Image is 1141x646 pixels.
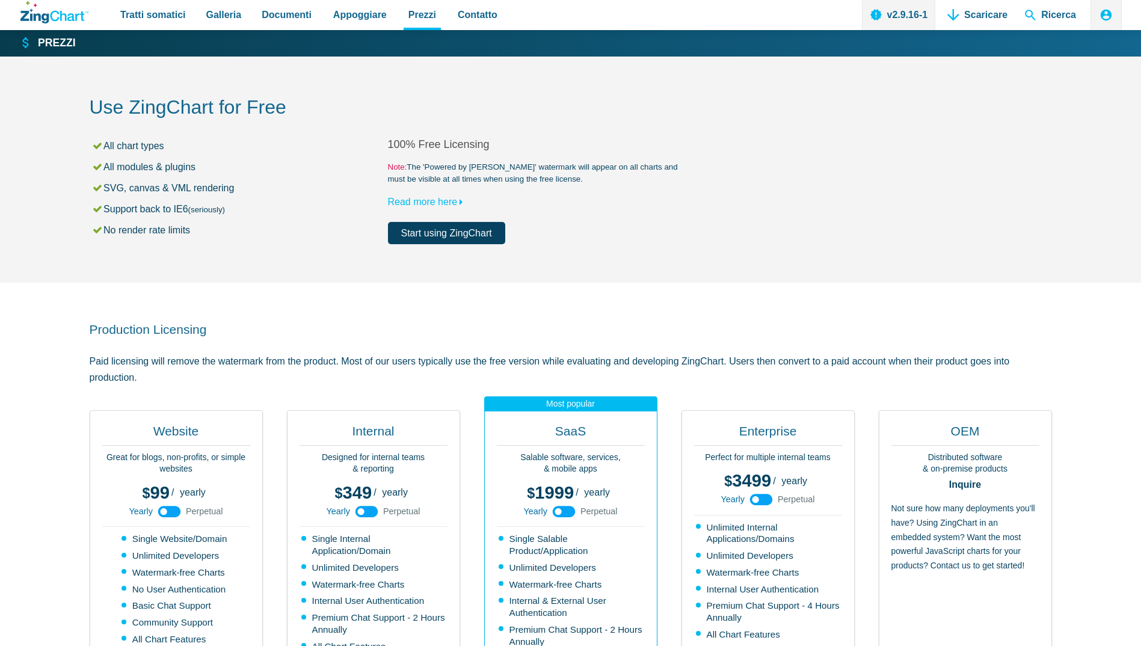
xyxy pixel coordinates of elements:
[20,1,88,23] a: ZingChart Logo. Click to return to the homepage
[374,488,376,497] span: /
[121,550,232,562] li: Unlimited Developers
[103,204,225,214] font: Support back to IE6
[499,562,645,574] li: Unlimited Developers
[499,579,645,591] li: Watermark-free Charts
[171,488,174,497] span: /
[186,507,223,515] span: Perpetual
[334,483,372,502] span: 349
[300,452,447,475] p: Designed for internal teams & reporting
[584,487,610,497] span: yearly
[121,583,232,595] li: No User Authentication
[180,487,206,497] span: yearly
[580,507,618,515] span: Perpetual
[576,488,578,497] span: /
[102,452,250,475] p: Great for blogs, non-profits, or simple websites
[121,633,232,645] li: All Chart Features
[326,507,349,515] span: Yearly
[778,495,815,503] span: Perpetual
[499,533,645,557] li: Single Salable Product/Application
[103,225,190,235] font: No render rate limits
[90,321,1052,337] h2: Production Licensing
[300,423,447,446] h2: Internal
[696,521,842,546] li: Unlimited Internal Applications/Domains
[102,423,250,446] h2: Website
[121,617,232,629] li: Community Support
[388,162,407,171] span: Note:
[891,452,1039,475] p: Distributed software & on-premise products
[121,567,232,579] li: Watermark-free Charts
[773,476,775,486] span: /
[781,476,807,486] span: yearly
[499,595,645,619] li: Internal & External User Authentication
[383,507,420,515] span: Perpetual
[694,452,842,464] p: Perfect for multiple internal teams
[891,423,1039,446] h2: OEM
[301,595,447,607] li: Internal User Authentication
[38,38,76,49] strong: Prezzi
[90,353,1052,386] p: Paid licensing will remove the watermark from the product. Most of our users typically use the fr...
[262,7,312,23] span: Documenti
[696,600,842,624] li: Premium Chat Support - 4 Hours Annually
[388,222,505,244] a: Start using ZingChart
[527,483,574,502] span: 1999
[301,533,447,557] li: Single Internal Application/Domain
[696,583,842,595] li: Internal User Authentication
[121,533,232,545] li: Single Website/Domain
[188,205,225,214] small: (seriously)
[206,7,241,23] span: Galleria
[301,579,447,591] li: Watermark-free Charts
[694,423,842,446] h2: Enterprise
[458,7,497,23] span: Contatto
[129,507,152,515] span: Yearly
[103,141,164,151] font: All chart types
[408,7,436,23] span: Prezzi
[724,471,771,490] span: 3499
[523,507,547,515] span: Yearly
[120,7,185,23] span: Tratti somatici
[696,550,842,562] li: Unlimited Developers
[388,138,686,152] h2: 100% Free Licensing
[301,612,447,636] li: Premium Chat Support - 2 Hours Annually
[20,36,76,51] a: Prezzi
[103,162,195,172] font: All modules & plugins
[121,600,232,612] li: Basic Chat Support
[696,629,842,641] li: All Chart Features
[891,480,1039,490] strong: Inquire
[388,197,469,207] a: Read more here
[301,562,447,574] li: Unlimited Developers
[333,7,387,23] span: Appoggiare
[388,161,686,185] small: The 'Powered by [PERSON_NAME]' watermark will appear on all charts and must be visible at all tim...
[497,423,645,446] h2: SaaS
[103,183,234,193] font: SVG, canvas & VML rendering
[90,95,1052,122] h2: Use ZingChart for Free
[497,452,645,475] p: Salable software, services, & mobile apps
[382,487,408,497] span: yearly
[721,495,744,503] span: Yearly
[143,483,170,502] span: 99
[696,567,842,579] li: Watermark-free Charts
